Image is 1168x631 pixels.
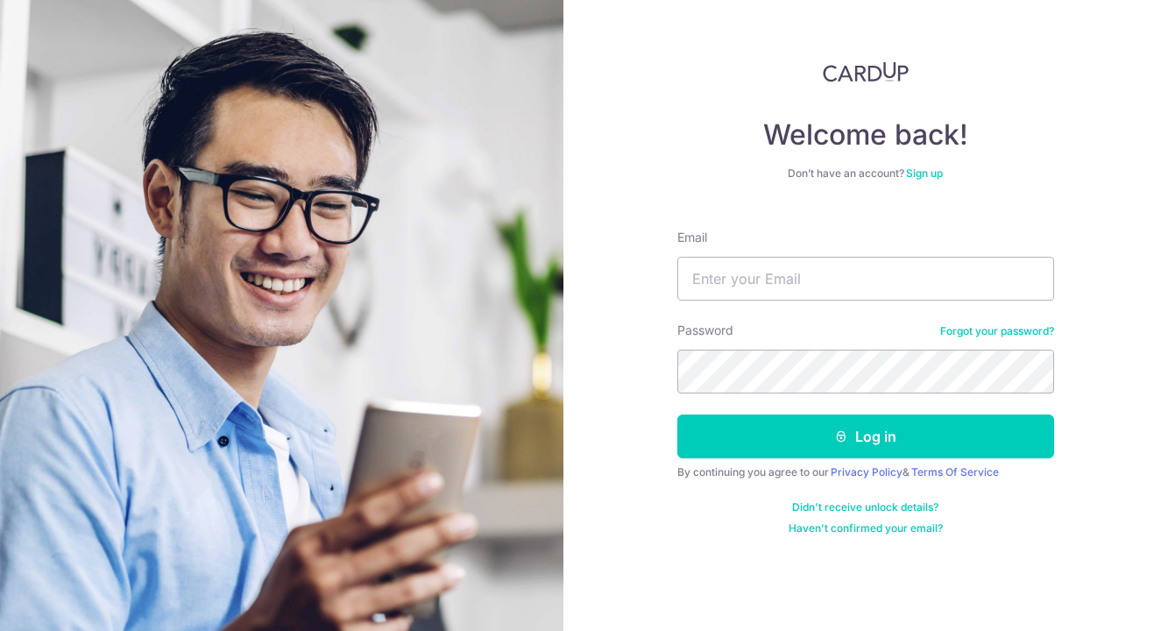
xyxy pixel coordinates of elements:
[789,521,943,535] a: Haven't confirmed your email?
[940,324,1054,338] a: Forgot your password?
[677,229,707,246] label: Email
[677,415,1054,458] button: Log in
[831,465,903,479] a: Privacy Policy
[677,465,1054,479] div: By continuing you agree to our &
[677,257,1054,301] input: Enter your Email
[677,167,1054,181] div: Don’t have an account?
[677,322,733,339] label: Password
[906,167,943,180] a: Sign up
[792,500,938,514] a: Didn't receive unlock details?
[823,61,909,82] img: CardUp Logo
[911,465,999,479] a: Terms Of Service
[677,117,1054,152] h4: Welcome back!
